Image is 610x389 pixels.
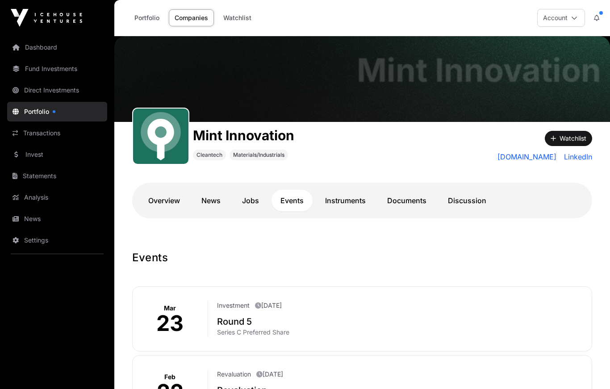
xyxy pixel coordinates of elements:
a: Overview [139,190,189,211]
a: Portfolio [7,102,107,121]
a: Companies [169,9,214,26]
p: Revaluation [217,370,251,379]
a: News [7,209,107,229]
img: Mint.svg [137,112,185,160]
a: Statements [7,166,107,186]
a: Events [272,190,313,211]
a: Invest [7,145,107,164]
a: News [192,190,230,211]
p: [DATE] [255,301,282,310]
h2: Round 5 [217,315,585,328]
h1: Events [132,251,592,265]
a: Transactions [7,123,107,143]
a: LinkedIn [560,151,592,162]
span: Materials/Industrials [233,151,284,159]
p: [DATE] [256,370,283,379]
a: Watchlist [217,9,257,26]
nav: Tabs [139,190,585,211]
a: Documents [378,190,435,211]
a: Discussion [439,190,495,211]
button: Watchlist [545,131,592,146]
a: Settings [7,230,107,250]
h1: Mint Innovation [193,127,294,143]
p: Feb [164,372,175,381]
p: Mar [164,304,176,313]
img: Icehouse Ventures Logo [11,9,82,27]
img: Mint Innovation [114,36,610,122]
p: Investment [217,301,250,310]
a: Jobs [233,190,268,211]
a: Direct Investments [7,80,107,100]
a: [DOMAIN_NAME] [497,151,557,162]
p: Series C Preferred Share [217,328,585,337]
button: Account [537,9,585,27]
a: Fund Investments [7,59,107,79]
span: Cleantech [196,151,222,159]
a: Analysis [7,188,107,207]
h1: Mint Innovation [357,54,601,86]
a: Dashboard [7,38,107,57]
p: 23 [156,313,184,334]
a: Portfolio [129,9,165,26]
a: Instruments [316,190,375,211]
